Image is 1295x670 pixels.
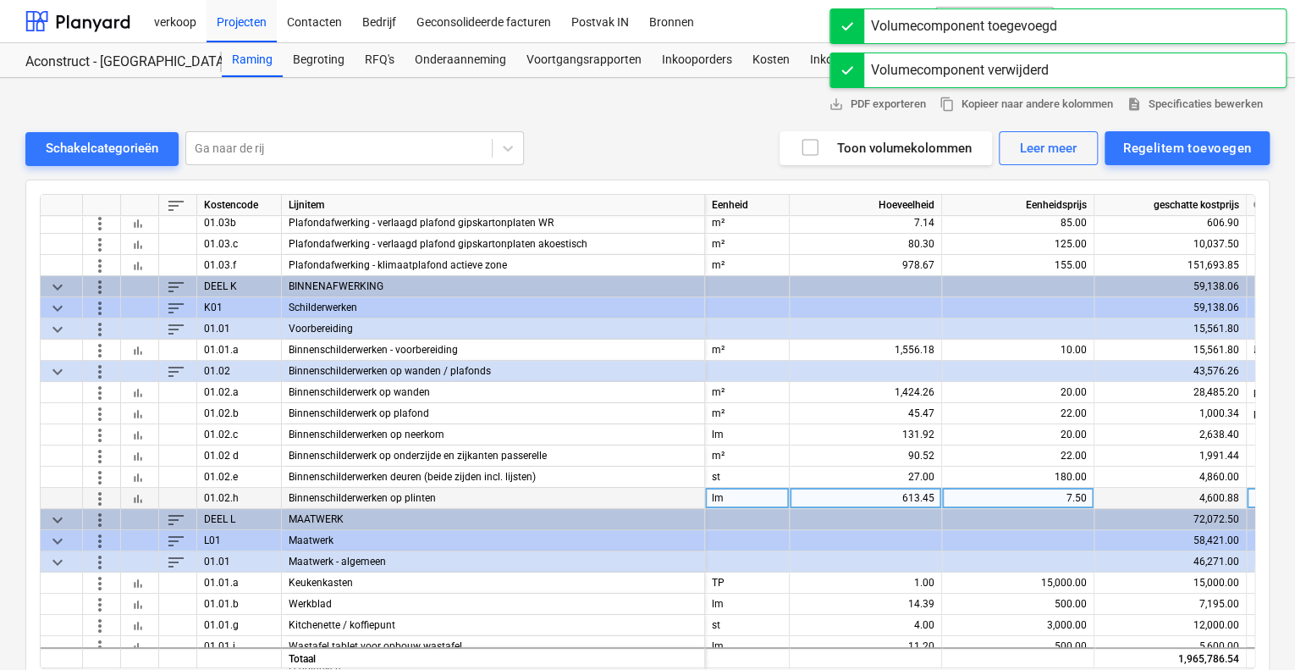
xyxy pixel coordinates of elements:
div: Hoeveelheid [790,195,942,216]
div: 22.00 [949,403,1087,424]
div: m² [705,446,790,467]
div: Volumecomponent toegevoegd [871,16,1057,36]
div: TP [705,573,790,594]
div: 01.01.a [197,573,282,594]
div: 180.00 [949,467,1087,488]
div: Schilderwerken [282,297,705,318]
div: 1,424.26 [796,382,934,403]
div: Werkblad [282,594,705,615]
div: 01.01.g [197,615,282,636]
div: m² [705,234,790,255]
div: Eenheidsprijs [942,195,1094,216]
span: more_vert [90,467,110,487]
span: keyboard_arrow_down [47,276,68,296]
span: bar_chart [131,258,145,272]
span: more_vert [90,361,110,381]
button: Leer meer [999,131,1098,165]
div: 28,485.20 [1101,382,1239,403]
div: Kostencode [197,195,282,216]
div: Voorbereiding [282,318,705,340]
div: Raming [222,43,283,77]
span: bar_chart [131,576,145,590]
span: keyboard_arrow_down [47,297,68,318]
div: 01.01.a [197,340,282,361]
div: 10.00 [949,340,1087,361]
span: more_vert [90,509,110,529]
div: Plafondafwerking - verlaagd plafond gipskartonplaten akoestisch [282,234,705,255]
span: sort [166,276,186,296]
div: Toon volumekolommen [800,137,972,159]
div: Keukenkasten [282,573,705,594]
div: 59,138.06 [1101,276,1239,297]
button: Toon volumekolommen [780,131,992,165]
div: 1,991.44 [1101,446,1239,467]
span: bar_chart [131,385,145,399]
div: 12,000.00 [1101,615,1239,636]
div: Binnenschilderwerken op wanden / plafonds [282,361,705,382]
div: 500.00 [949,636,1087,657]
div: 125.00 [949,234,1087,255]
a: Onderaanneming [405,43,516,77]
span: keyboard_arrow_down [47,318,68,339]
span: more_vert [90,297,110,318]
div: 1,556.18 [796,340,934,361]
span: sort [166,318,186,339]
div: Maatwerk [282,530,705,551]
button: PDF exporteren [822,91,933,118]
div: 01.03b [197,213,282,234]
div: 58,421.00 [1101,530,1239,551]
span: more_vert [90,594,110,614]
div: Totaal [282,647,705,668]
div: m² [705,382,790,403]
span: keyboard_arrow_down [47,361,68,381]
a: RFQ's [355,43,405,77]
span: more_vert [90,488,110,508]
span: more_vert [90,615,110,635]
span: keyboard_arrow_down [47,509,68,529]
div: 15,000.00 [949,573,1087,594]
div: 01.02.h [197,488,282,509]
button: Regelitem toevoegen [1105,131,1270,165]
div: m² [705,403,790,424]
div: 500.00 [949,594,1087,615]
span: bar_chart [131,237,145,251]
div: st [705,467,790,488]
div: lm [705,488,790,509]
div: 01.01.b [197,594,282,615]
span: bar_chart [131,597,145,611]
div: 14.39 [796,594,934,615]
div: Plafondafwerking - klimaatplafond actieve zone [282,255,705,276]
span: bar_chart [131,407,145,420]
div: Binnenschilderwerken - voorbereiding [282,340,705,361]
div: 27.00 [796,467,934,488]
div: 613.45 [796,488,934,509]
a: Kosten [742,43,800,77]
span: bar_chart [131,449,145,462]
div: 59,138.06 [1101,297,1239,318]
div: 20.00 [949,424,1087,446]
div: 15,561.80 [1101,340,1239,361]
span: bar_chart [131,343,145,357]
a: Voortgangsrapporten [516,43,652,77]
div: 978.67 [796,255,934,276]
span: more_vert [90,276,110,296]
div: Wastafel tablet voor opbouw wastafel [282,636,705,657]
span: save_alt [829,97,844,112]
div: 01.02.a [197,382,282,403]
div: 15,561.80 [1101,318,1239,340]
div: 7.14 [796,213,934,234]
div: Binnenschilderwerk op wanden [282,382,705,403]
div: 01.01.j [197,636,282,657]
div: 1,965,786.54 [1101,649,1239,670]
div: 01.01 [197,551,282,573]
span: Specificaties bewerken [1127,95,1263,114]
span: bar_chart [131,491,145,505]
span: more_vert [90,340,110,360]
span: more_vert [90,403,110,424]
div: Binnenschilderwerk op plafond [282,403,705,424]
div: lm [705,424,790,446]
span: sort [166,509,186,529]
div: 01.03.c [197,234,282,255]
